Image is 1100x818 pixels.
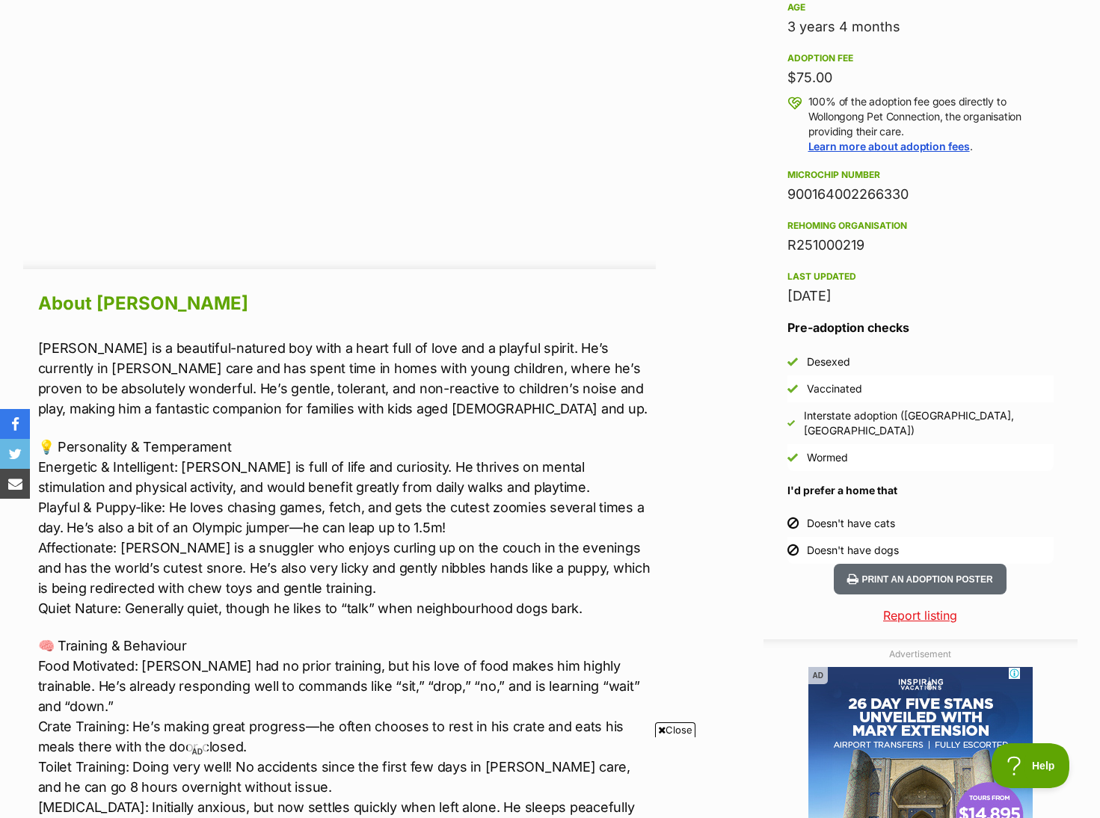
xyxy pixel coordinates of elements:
[787,452,798,463] img: Yes
[807,543,899,558] div: Doesn't have dogs
[807,354,850,369] div: Desexed
[38,287,656,320] h2: About [PERSON_NAME]
[992,743,1070,788] iframe: Help Scout Beacon - Open
[834,564,1006,594] button: Print an adoption poster
[787,419,796,428] img: Yes
[787,16,1054,37] div: 3 years 4 months
[787,384,798,394] img: Yes
[807,516,895,531] div: Doesn't have cats
[787,483,1054,498] h4: I'd prefer a home that
[188,743,913,811] iframe: Advertisement
[787,52,1054,64] div: Adoption fee
[787,286,1054,307] div: [DATE]
[787,271,1054,283] div: Last updated
[38,437,656,618] p: 💡 Personality & Temperament Energetic & Intelligent: [PERSON_NAME] is full of life and curiosity....
[787,220,1054,232] div: Rehoming organisation
[787,169,1054,181] div: Microchip number
[808,667,828,684] span: AD
[787,319,1054,336] h3: Pre-adoption checks
[787,67,1054,88] div: $75.00
[38,338,656,419] p: [PERSON_NAME] is a beautiful-natured boy with a heart full of love and a playful spirit. He’s cur...
[804,408,1053,438] div: Interstate adoption ([GEOGRAPHIC_DATA], [GEOGRAPHIC_DATA])
[787,1,1054,13] div: Age
[808,140,970,153] a: Learn more about adoption fees
[808,94,1054,154] p: 100% of the adoption fee goes directly to Wollongong Pet Connection, the organisation providing t...
[807,381,862,396] div: Vaccinated
[787,184,1054,205] div: 900164002266330
[655,722,695,737] span: Close
[188,743,207,760] span: AD
[807,450,848,465] div: Wormed
[787,235,1054,256] div: R251000219
[787,357,798,367] img: Yes
[763,606,1078,624] a: Report listing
